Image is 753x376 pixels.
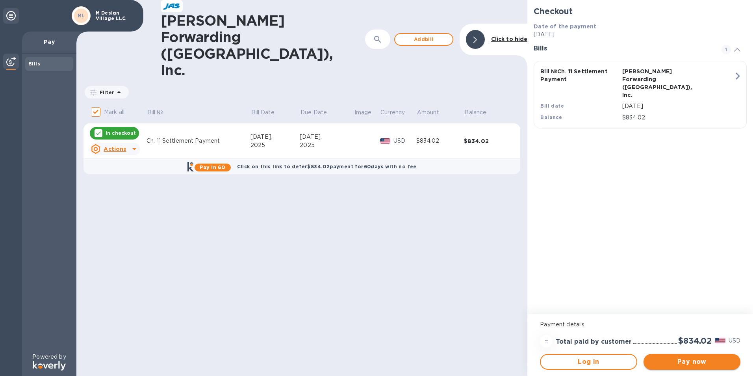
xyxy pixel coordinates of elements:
[540,67,619,83] p: Bill № Ch. 11 Settlement Payment
[393,137,416,145] p: USD
[200,164,225,170] b: Pay in 60
[464,108,486,117] p: Balance
[28,61,40,67] b: Bills
[250,133,300,141] div: [DATE],
[556,338,632,346] h3: Total paid by customer
[540,335,553,348] div: =
[540,103,564,109] b: Bill date
[534,6,747,16] h2: Checkout
[729,337,740,345] p: USD
[417,108,439,117] p: Amount
[78,13,85,19] b: ML
[534,30,747,39] p: [DATE]
[401,35,446,44] span: Add bill
[416,137,464,145] div: $834.02
[251,108,274,117] p: Bill Date
[534,23,596,30] b: Date of the payment
[300,141,354,149] div: 2025
[300,108,337,117] span: Due Date
[300,108,327,117] p: Due Date
[622,102,734,110] p: [DATE]
[147,108,174,117] span: Bill №
[394,33,453,46] button: Addbill
[147,137,250,145] div: Ch. 11 Settlement Payment
[540,320,740,329] p: Payment details
[354,108,372,117] p: Image
[250,141,300,149] div: 2025
[547,357,630,367] span: Log in
[33,361,66,370] img: Logo
[622,114,734,122] p: $834.02
[540,354,637,370] button: Log in
[715,338,725,343] img: USD
[104,146,126,152] u: Actions
[678,336,712,346] h2: $834.02
[464,108,497,117] span: Balance
[237,164,417,169] b: Click on this link to defer $834.02 payment for 60 days with no fee
[32,353,66,361] p: Powered by
[721,45,731,54] span: 1
[106,130,136,136] p: In checkout
[96,10,135,21] p: M Design Village LLC
[534,45,712,52] h3: Bills
[380,138,391,144] img: USD
[491,36,528,42] b: Click to hide
[28,38,70,46] p: Pay
[104,108,124,116] p: Mark all
[534,61,747,128] button: Bill №Ch. 11 Settlement Payment[PERSON_NAME] Forwarding ([GEOGRAPHIC_DATA]), Inc.Bill date[DATE]B...
[161,12,344,78] h1: [PERSON_NAME] Forwarding ([GEOGRAPHIC_DATA]), Inc.
[417,108,449,117] span: Amount
[96,89,114,96] p: Filter
[464,137,512,145] div: $834.02
[650,357,734,367] span: Pay now
[300,133,354,141] div: [DATE],
[540,114,562,120] b: Balance
[644,354,740,370] button: Pay now
[147,108,163,117] p: Bill №
[251,108,285,117] span: Bill Date
[622,67,701,99] p: [PERSON_NAME] Forwarding ([GEOGRAPHIC_DATA]), Inc.
[380,108,405,117] p: Currency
